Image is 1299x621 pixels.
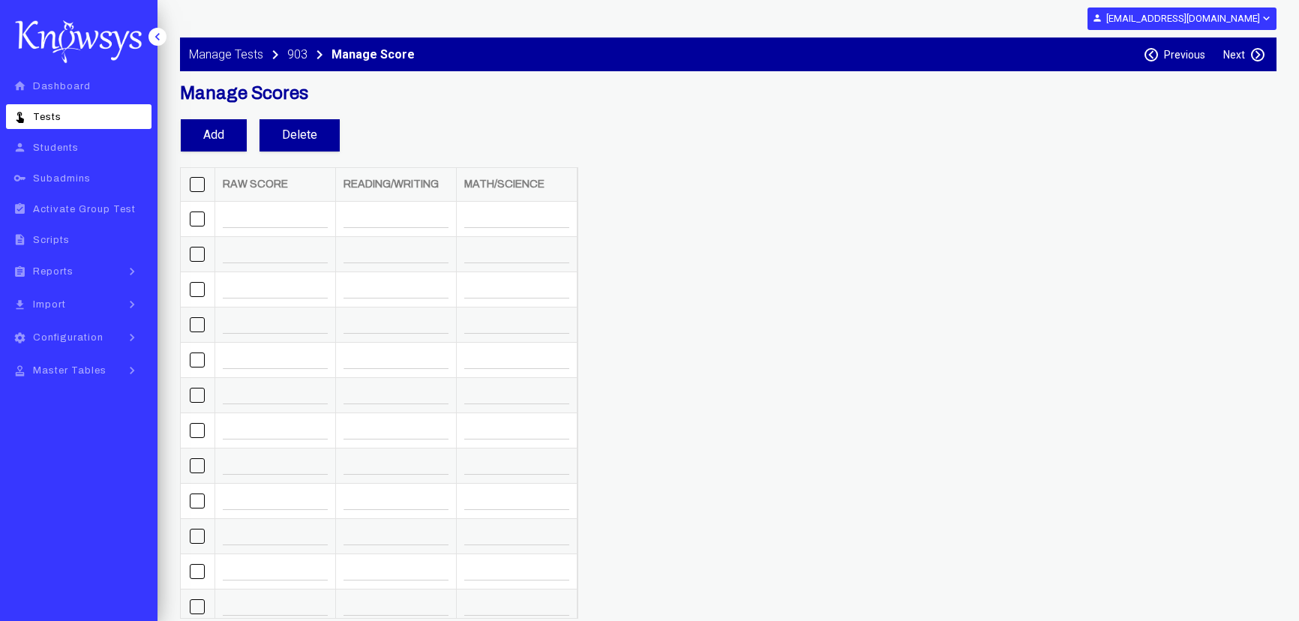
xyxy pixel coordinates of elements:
[1249,46,1266,63] i: keyboard_arrow_right
[121,363,143,378] i: keyboard_arrow_right
[33,266,73,277] span: Reports
[343,178,439,190] b: Reading/Writing
[189,46,263,64] a: Manage Tests
[10,331,29,344] i: settings
[10,233,29,246] i: description
[331,46,415,64] a: Manage Score
[259,119,340,151] button: Delete
[33,235,70,245] span: Scripts
[1092,13,1102,23] i: person
[33,112,61,122] span: Tests
[33,204,136,214] span: Activate Group Test
[121,330,143,345] i: keyboard_arrow_right
[121,297,143,312] i: keyboard_arrow_right
[33,365,106,376] span: Master Tables
[310,46,328,64] i: keyboard_arrow_right
[33,142,79,153] span: Students
[1106,13,1260,24] b: [EMAIL_ADDRESS][DOMAIN_NAME]
[1164,49,1205,61] label: Previous
[1223,49,1245,61] label: Next
[10,141,29,154] i: person
[33,173,91,184] span: Subadmins
[121,264,143,279] i: keyboard_arrow_right
[287,46,307,64] a: 903
[33,81,91,91] span: Dashboard
[1260,12,1271,25] i: expand_more
[1143,46,1159,63] i: keyboard_arrow_left
[223,178,288,190] b: Raw Score
[180,82,1276,103] h2: Manage Scores
[10,298,29,311] i: file_download
[10,265,29,278] i: assignment
[266,46,284,64] i: keyboard_arrow_right
[33,332,103,343] span: Configuration
[10,172,29,184] i: key
[10,202,29,215] i: assignment_turned_in
[150,29,165,44] i: keyboard_arrow_left
[10,110,29,123] i: touch_app
[181,119,247,151] button: Add
[33,299,66,310] span: Import
[10,79,29,92] i: home
[464,178,544,190] b: Math/Science
[10,364,29,377] i: approval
